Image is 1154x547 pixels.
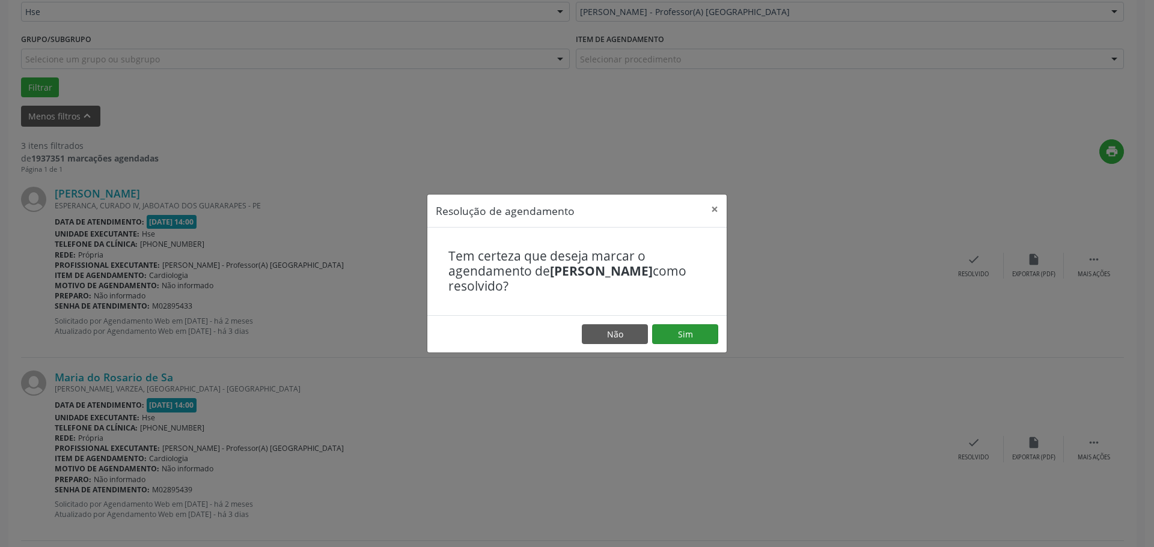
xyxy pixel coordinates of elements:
h5: Resolução de agendamento [436,203,575,219]
button: Sim [652,324,718,345]
button: Não [582,324,648,345]
b: [PERSON_NAME] [550,262,653,279]
button: Close [703,195,727,224]
h4: Tem certeza que deseja marcar o agendamento de como resolvido? [448,249,706,294]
